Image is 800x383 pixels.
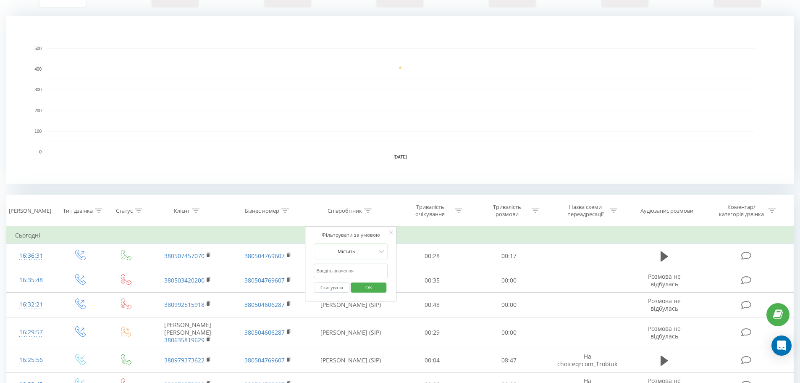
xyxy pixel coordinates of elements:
div: Тривалість очікування [408,203,453,218]
td: 00:00 [471,293,548,317]
span: Розмова не відбулась [648,272,681,288]
div: 16:32:21 [15,296,47,313]
td: 00:35 [394,268,471,293]
td: На choiceqrcom_Trobiuk [547,348,627,372]
text: 200 [34,108,42,113]
div: Аудіозапис розмови [640,207,693,214]
td: [PERSON_NAME] (SIP) [308,293,394,317]
td: 00:29 [394,317,471,348]
div: Співробітник [328,207,362,214]
a: 380507457070 [164,252,205,260]
span: OK [357,281,380,294]
a: 380504769607 [244,252,285,260]
div: 16:29:57 [15,324,47,341]
td: 00:17 [471,244,548,268]
a: 380992515918 [164,301,205,309]
td: [PERSON_NAME] [PERSON_NAME] [148,317,228,348]
td: 00:28 [394,244,471,268]
div: Назва схеми переадресації [563,203,608,218]
td: 00:04 [394,348,471,372]
text: 300 [34,88,42,92]
span: Розмова не відбулась [648,297,681,312]
input: Введіть значення [314,264,388,278]
text: 100 [34,129,42,134]
div: Тривалість розмови [485,203,530,218]
div: Фільтрувати за умовою [314,231,388,239]
td: Сьогодні [7,227,794,244]
div: Open Intercom Messenger [771,335,792,356]
svg: A chart. [6,16,794,184]
div: Коментар/категорія дзвінка [717,203,766,218]
td: [PERSON_NAME] (SIP) [308,348,394,372]
td: 00:48 [394,293,471,317]
div: Бізнес номер [245,207,279,214]
div: 16:36:31 [15,248,47,264]
div: Тип дзвінка [63,207,93,214]
button: OK [351,283,386,293]
div: 16:35:48 [15,272,47,288]
a: 380504769607 [244,356,285,364]
a: 380504606287 [244,301,285,309]
a: 380503420200 [164,276,205,284]
text: 0 [39,150,42,154]
a: 380979373622 [164,356,205,364]
div: Клієнт [174,207,190,214]
text: 400 [34,67,42,71]
td: [PERSON_NAME] (SIP) [308,317,394,348]
td: 08:47 [471,348,548,372]
div: [PERSON_NAME] [9,207,51,214]
text: [DATE] [393,155,407,159]
a: 380635819629 [164,336,205,344]
a: 380504606287 [244,328,285,336]
text: 500 [34,46,42,51]
td: 00:00 [471,268,548,293]
a: 380504769607 [244,276,285,284]
div: Статус [116,207,133,214]
button: Скасувати [314,283,349,293]
td: 00:00 [471,317,548,348]
div: 16:25:56 [15,352,47,368]
span: Розмова не відбулась [648,325,681,340]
